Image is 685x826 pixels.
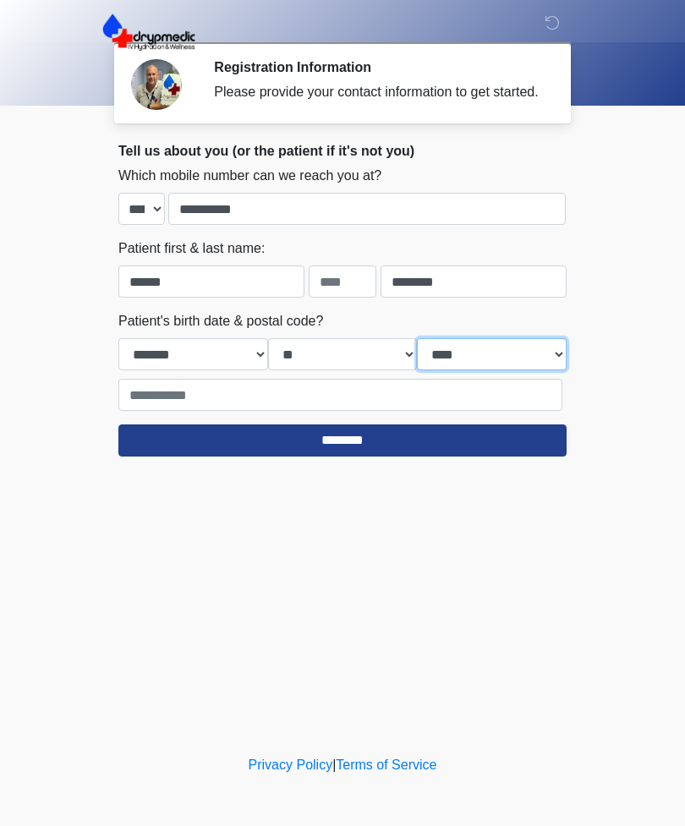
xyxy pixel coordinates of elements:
h2: Tell us about you (or the patient if it's not you) [118,143,567,159]
label: Which mobile number can we reach you at? [118,166,381,186]
div: Please provide your contact information to get started. [214,82,541,102]
h2: Registration Information [214,59,541,75]
a: | [332,758,336,772]
a: Privacy Policy [249,758,333,772]
img: Agent Avatar [131,59,182,110]
img: DrypMedic IV Hydration & Wellness Logo [101,13,196,52]
a: Terms of Service [336,758,436,772]
label: Patient first & last name: [118,238,265,259]
label: Patient's birth date & postal code? [118,311,323,331]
